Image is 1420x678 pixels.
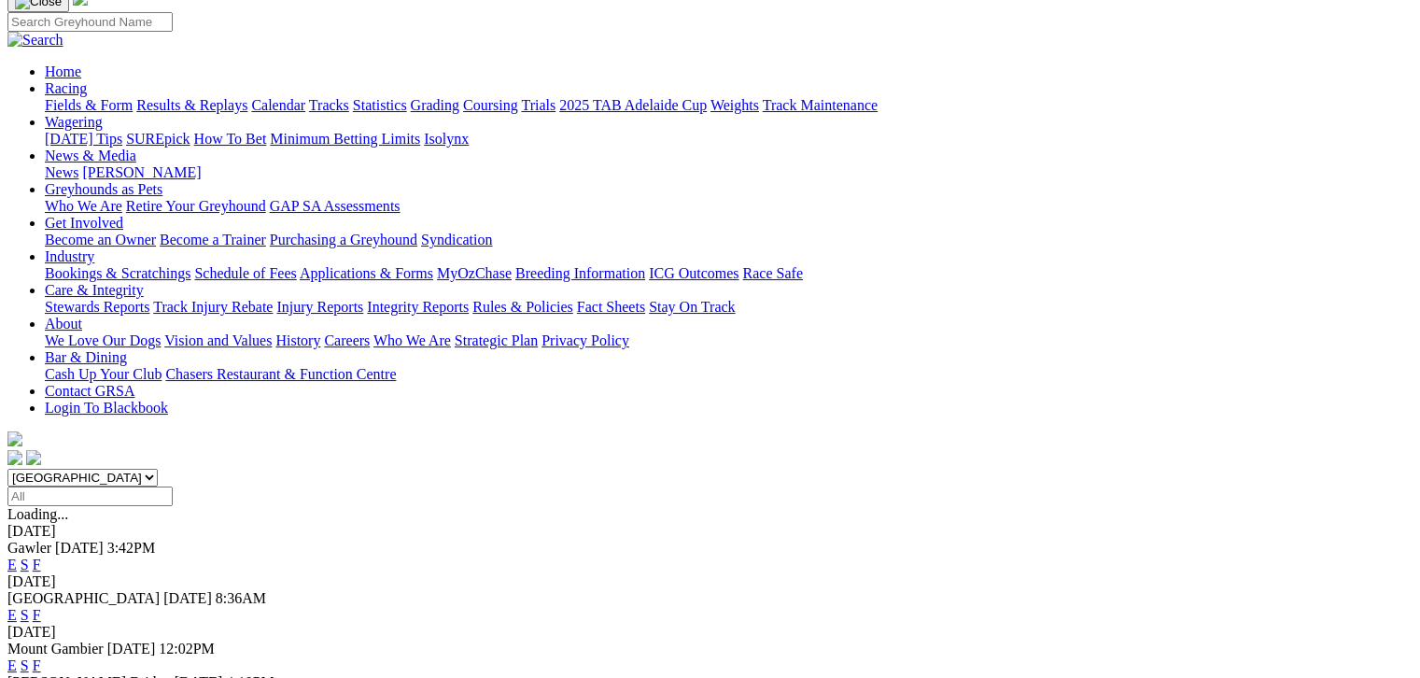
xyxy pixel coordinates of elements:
a: Statistics [353,97,407,113]
img: facebook.svg [7,450,22,465]
img: Search [7,32,63,49]
a: GAP SA Assessments [270,198,401,214]
a: Wagering [45,114,103,130]
a: Trials [521,97,555,113]
span: [DATE] [163,590,212,606]
span: [DATE] [55,540,104,556]
img: logo-grsa-white.png [7,431,22,446]
a: Weights [710,97,759,113]
div: [DATE] [7,624,1413,641]
a: E [7,607,17,623]
a: Grading [411,97,459,113]
div: Get Involved [45,232,1413,248]
img: twitter.svg [26,450,41,465]
a: Track Maintenance [763,97,878,113]
div: Wagering [45,131,1413,148]
a: Fields & Form [45,97,133,113]
span: Mount Gambier [7,641,104,657]
a: Become an Owner [45,232,156,247]
a: Syndication [421,232,492,247]
span: 3:42PM [107,540,156,556]
a: About [45,316,82,332]
div: [DATE] [7,573,1413,590]
a: Vision and Values [164,332,272,348]
a: Results & Replays [136,97,247,113]
div: Industry [45,265,1413,282]
a: Race Safe [742,265,802,281]
a: Strategic Plan [455,332,538,348]
a: Stay On Track [649,299,735,315]
a: E [7,557,17,572]
a: S [21,607,29,623]
div: About [45,332,1413,349]
a: Track Injury Rebate [153,299,273,315]
a: Coursing [463,97,518,113]
a: Applications & Forms [300,265,433,281]
a: [PERSON_NAME] [82,164,201,180]
a: [DATE] Tips [45,131,122,147]
a: Retire Your Greyhound [126,198,266,214]
div: Greyhounds as Pets [45,198,1413,215]
span: 12:02PM [159,641,215,657]
a: Bar & Dining [45,349,127,365]
a: SUREpick [126,131,190,147]
input: Search [7,12,173,32]
a: Isolynx [424,131,469,147]
a: Careers [324,332,370,348]
a: Industry [45,248,94,264]
a: Chasers Restaurant & Function Centre [165,366,396,382]
a: Fact Sheets [577,299,645,315]
a: Schedule of Fees [194,265,296,281]
div: Bar & Dining [45,366,1413,383]
a: Stewards Reports [45,299,149,315]
a: Login To Blackbook [45,400,168,416]
a: Privacy Policy [541,332,629,348]
div: News & Media [45,164,1413,181]
a: ICG Outcomes [649,265,738,281]
a: Breeding Information [515,265,645,281]
a: Tracks [309,97,349,113]
a: We Love Our Dogs [45,332,161,348]
a: 2025 TAB Adelaide Cup [559,97,707,113]
a: Who We Are [373,332,451,348]
a: F [33,657,41,673]
a: MyOzChase [437,265,512,281]
a: Rules & Policies [472,299,573,315]
span: Gawler [7,540,51,556]
a: E [7,657,17,673]
a: Racing [45,80,87,96]
a: Become a Trainer [160,232,266,247]
a: History [275,332,320,348]
span: [GEOGRAPHIC_DATA] [7,590,160,606]
a: Get Involved [45,215,123,231]
a: Purchasing a Greyhound [270,232,417,247]
a: Integrity Reports [367,299,469,315]
a: F [33,557,41,572]
input: Select date [7,487,173,506]
a: Care & Integrity [45,282,144,298]
a: S [21,557,29,572]
a: Who We Are [45,198,122,214]
div: [DATE] [7,523,1413,540]
span: [DATE] [107,641,156,657]
a: Calendar [251,97,305,113]
div: Racing [45,97,1413,114]
a: News [45,164,78,180]
a: Minimum Betting Limits [270,131,420,147]
span: 8:36AM [216,590,266,606]
a: Cash Up Your Club [45,366,162,382]
a: Contact GRSA [45,383,134,399]
a: Bookings & Scratchings [45,265,190,281]
a: Home [45,64,81,79]
a: News & Media [45,148,136,163]
a: Greyhounds as Pets [45,181,162,197]
a: F [33,607,41,623]
div: Care & Integrity [45,299,1413,316]
a: Injury Reports [276,299,363,315]
a: How To Bet [194,131,267,147]
span: Loading... [7,506,68,522]
a: S [21,657,29,673]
